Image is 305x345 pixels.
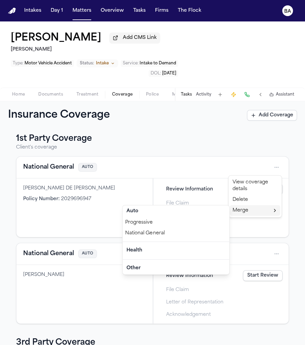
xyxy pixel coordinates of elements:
[230,205,280,216] div: Merge
[228,175,282,218] div: Open actions
[122,217,229,228] div: Progressive
[230,177,280,194] div: View coverage details
[230,194,280,205] div: Delete
[122,205,229,217] div: Auto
